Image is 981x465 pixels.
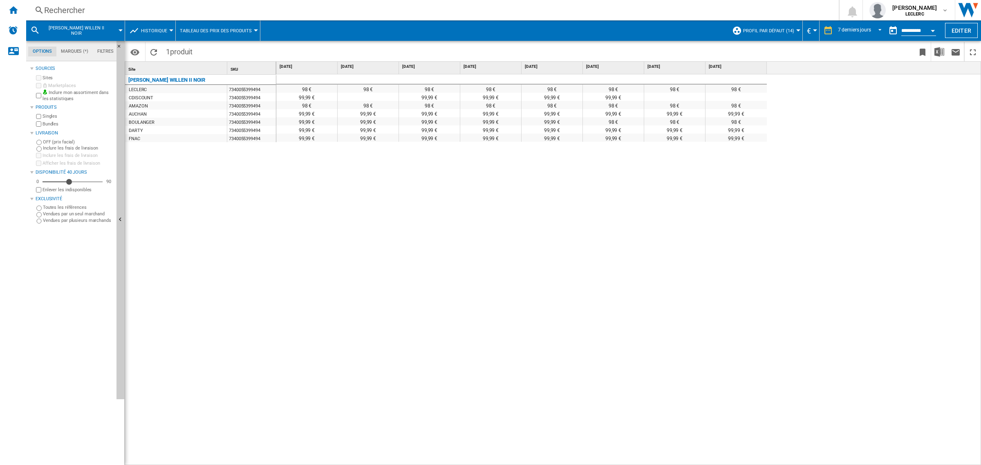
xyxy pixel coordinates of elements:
[43,204,113,210] label: Toutes les références
[399,93,460,101] div: 99,99 €
[276,117,337,125] div: 99,99 €
[460,134,521,142] div: 99,99 €
[104,179,113,185] div: 90
[128,75,205,85] div: [PERSON_NAME] WILLEN II NOIR
[838,27,871,33] div: 7 derniers jours
[644,125,705,134] div: 99,99 €
[869,2,886,18] img: profile.jpg
[276,125,337,134] div: 99,99 €
[36,196,113,202] div: Exclusivité
[36,169,113,176] div: Disponibilité 40 Jours
[399,109,460,117] div: 99,99 €
[460,117,521,125] div: 99,99 €
[127,62,227,74] div: Sort None
[644,101,705,109] div: 98 €
[706,101,767,109] div: 98 €
[129,127,143,135] div: DARTY
[36,91,41,101] input: Inclure mon assortiment dans les statistiques
[934,47,944,57] img: excel-24x24.png
[338,85,399,93] div: 98 €
[43,152,113,159] label: Inclure les frais de livraison
[36,75,41,80] input: Sites
[43,89,113,102] label: Inclure mon assortiment dans les statistiques
[965,42,981,61] button: Plein écran
[278,62,337,72] div: [DATE]
[43,75,113,81] label: Sites
[914,42,931,61] button: Créer un favoris
[522,134,582,142] div: 99,99 €
[644,134,705,142] div: 99,99 €
[803,20,820,41] md-menu: Currency
[93,47,118,56] md-tab-item: Filtres
[338,117,399,125] div: 99,99 €
[706,117,767,125] div: 98 €
[43,113,113,119] label: Singles
[43,178,103,186] md-slider: Disponibilité
[43,139,113,145] label: OFF (prix facial)
[36,219,42,224] input: Vendues par plusieurs marchands
[522,101,582,109] div: 98 €
[129,86,147,94] div: LECLERC
[227,118,276,126] div: 7340055399494
[129,20,171,41] div: Historique
[276,134,337,142] div: 99,99 €
[141,20,171,41] button: Historique
[146,42,162,61] button: Recharger
[460,125,521,134] div: 99,99 €
[522,125,582,134] div: 99,99 €
[706,109,767,117] div: 99,99 €
[30,20,121,41] div: [PERSON_NAME] WILLEN II NOIR
[227,101,276,110] div: 7340055399494
[129,118,155,127] div: BOULANGER
[460,85,521,93] div: 98 €
[583,101,644,109] div: 98 €
[586,64,642,69] span: [DATE]
[644,117,705,125] div: 98 €
[43,25,109,36] span: MARSHALL WILLEN II NOIR
[227,93,276,101] div: 7340055399494
[36,153,41,158] input: Inclure les frais de livraison
[706,125,767,134] div: 99,99 €
[399,85,460,93] div: 98 €
[523,62,582,72] div: [DATE]
[276,101,337,109] div: 98 €
[732,20,798,41] div: Profil par défaut (14)
[807,20,815,41] button: €
[706,85,767,93] div: 98 €
[43,145,113,151] label: Inclure les frais de livraison
[525,64,581,69] span: [DATE]
[231,67,238,72] span: SKU
[8,25,18,35] img: alerts-logo.svg
[583,117,644,125] div: 98 €
[36,65,113,72] div: Sources
[646,62,705,72] div: [DATE]
[36,130,113,136] div: Livraison
[36,104,113,111] div: Produits
[43,211,113,217] label: Vendues par un seul marchand
[128,67,135,72] span: Site
[43,83,113,89] label: Marketplaces
[280,64,336,69] span: [DATE]
[460,93,521,101] div: 99,99 €
[227,85,276,93] div: 7340055399494
[399,117,460,125] div: 99,99 €
[229,62,276,74] div: Sort None
[116,41,126,56] button: Masquer
[338,134,399,142] div: 99,99 €
[43,121,113,127] label: Bundles
[743,20,798,41] button: Profil par défaut (14)
[945,23,978,38] button: Editer
[36,140,42,145] input: OFF (prix facial)
[892,4,937,12] span: [PERSON_NAME]
[522,109,582,117] div: 99,99 €
[229,62,276,74] div: SKU Sort None
[276,109,337,117] div: 99,99 €
[141,28,167,34] span: Historique
[460,101,521,109] div: 98 €
[180,28,252,34] span: Tableau des prix des produits
[43,187,113,193] label: Enlever les indisponibles
[43,217,113,224] label: Vendues par plusieurs marchands
[127,62,227,74] div: Site Sort None
[931,42,947,61] button: Télécharger au format Excel
[129,135,140,143] div: FNAC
